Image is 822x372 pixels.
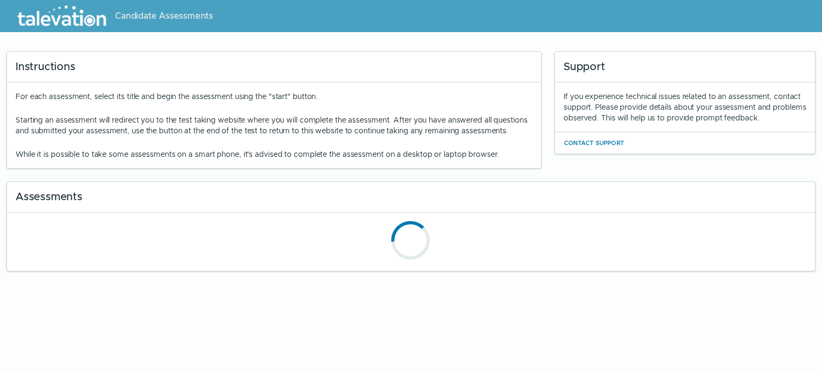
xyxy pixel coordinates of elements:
img: Talevation_Logo_Transparent_white.png [13,3,111,29]
div: Instructions [7,52,541,82]
p: While it is possible to take some assessments on a smart phone, it's advised to complete the asse... [16,149,532,160]
p: Starting an assessment will redirect you to the test taking website where you will complete the a... [16,115,532,136]
button: Contact Support [564,136,625,149]
div: Support [555,52,815,82]
div: If you experience technical issues related to an assessment, contact support. Please provide deta... [564,91,806,123]
span: Candidate Assessments [115,10,213,22]
div: For each assessment, select its title and begin the assessment using the "start" button. [16,91,532,160]
div: Assessments [7,182,815,212]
